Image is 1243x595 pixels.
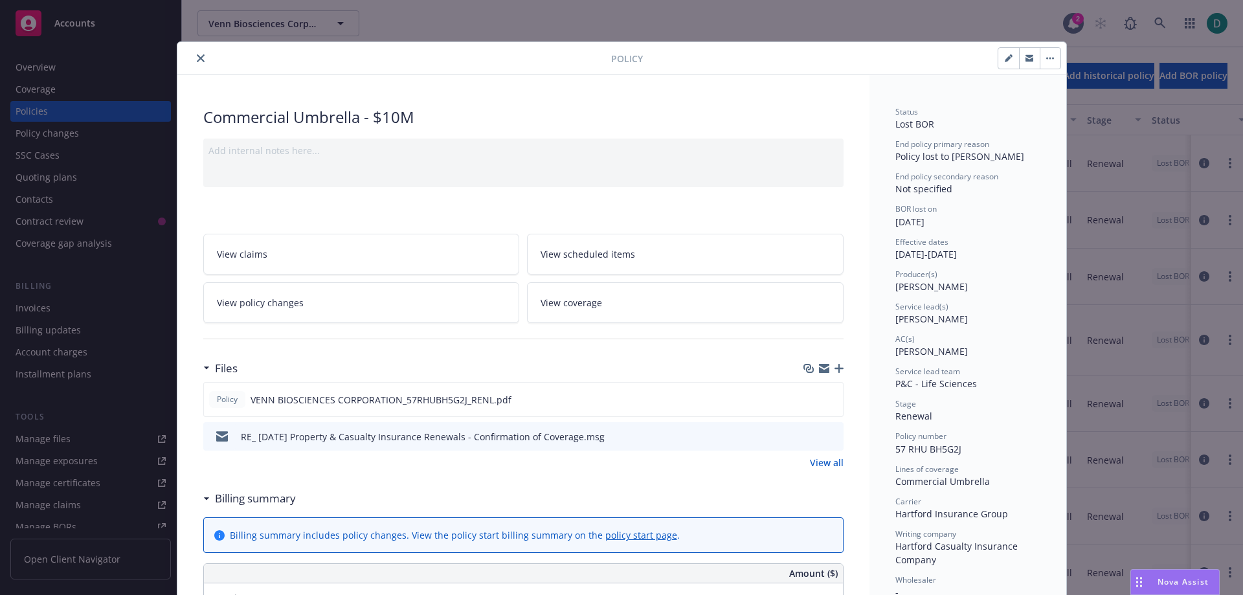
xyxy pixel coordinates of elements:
[895,139,989,150] span: End policy primary reason
[789,567,838,580] span: Amount ($)
[895,574,936,585] span: Wholesaler
[895,216,924,228] span: [DATE]
[895,398,916,409] span: Stage
[895,345,968,357] span: [PERSON_NAME]
[203,106,844,128] div: Commercial Umbrella - $10M
[895,280,968,293] span: [PERSON_NAME]
[895,528,956,539] span: Writing company
[895,443,961,455] span: 57 RHU BH5G2J
[895,203,937,214] span: BOR lost on
[895,150,1024,163] span: Policy lost to [PERSON_NAME]
[215,360,238,377] h3: Files
[241,430,605,443] div: RE_ [DATE] Property & Casualty Insurance Renewals - Confirmation of Coverage.msg
[826,393,838,407] button: preview file
[203,360,238,377] div: Files
[810,456,844,469] a: View all
[203,234,520,275] a: View claims
[895,431,946,442] span: Policy number
[895,475,990,488] span: Commercial Umbrella
[208,144,838,157] div: Add internal notes here...
[215,490,296,507] h3: Billing summary
[895,269,937,280] span: Producer(s)
[895,236,948,247] span: Effective dates
[214,394,240,405] span: Policy
[217,296,304,309] span: View policy changes
[203,282,520,323] a: View policy changes
[193,51,208,66] button: close
[806,430,816,443] button: download file
[895,540,1020,566] span: Hartford Casualty Insurance Company
[203,490,296,507] div: Billing summary
[541,247,635,261] span: View scheduled items
[895,301,948,312] span: Service lead(s)
[895,410,932,422] span: Renewal
[895,366,960,377] span: Service lead team
[541,296,602,309] span: View coverage
[217,247,267,261] span: View claims
[527,282,844,323] a: View coverage
[895,183,952,195] span: Not specified
[895,333,915,344] span: AC(s)
[805,393,816,407] button: download file
[895,236,1040,261] div: [DATE] - [DATE]
[251,393,511,407] span: VENN BIOSCIENCES CORPORATION_57RHUBH5G2J_RENL.pdf
[895,118,934,130] span: Lost BOR
[1131,570,1147,594] div: Drag to move
[1158,576,1209,587] span: Nova Assist
[1130,569,1220,595] button: Nova Assist
[605,529,677,541] a: policy start page
[895,313,968,325] span: [PERSON_NAME]
[527,234,844,275] a: View scheduled items
[895,508,1008,520] span: Hartford Insurance Group
[895,464,959,475] span: Lines of coverage
[895,496,921,507] span: Carrier
[827,430,838,443] button: preview file
[895,377,977,390] span: P&C - Life Sciences
[895,171,998,182] span: End policy secondary reason
[230,528,680,542] div: Billing summary includes policy changes. View the policy start billing summary on the .
[611,52,643,65] span: Policy
[895,106,918,117] span: Status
